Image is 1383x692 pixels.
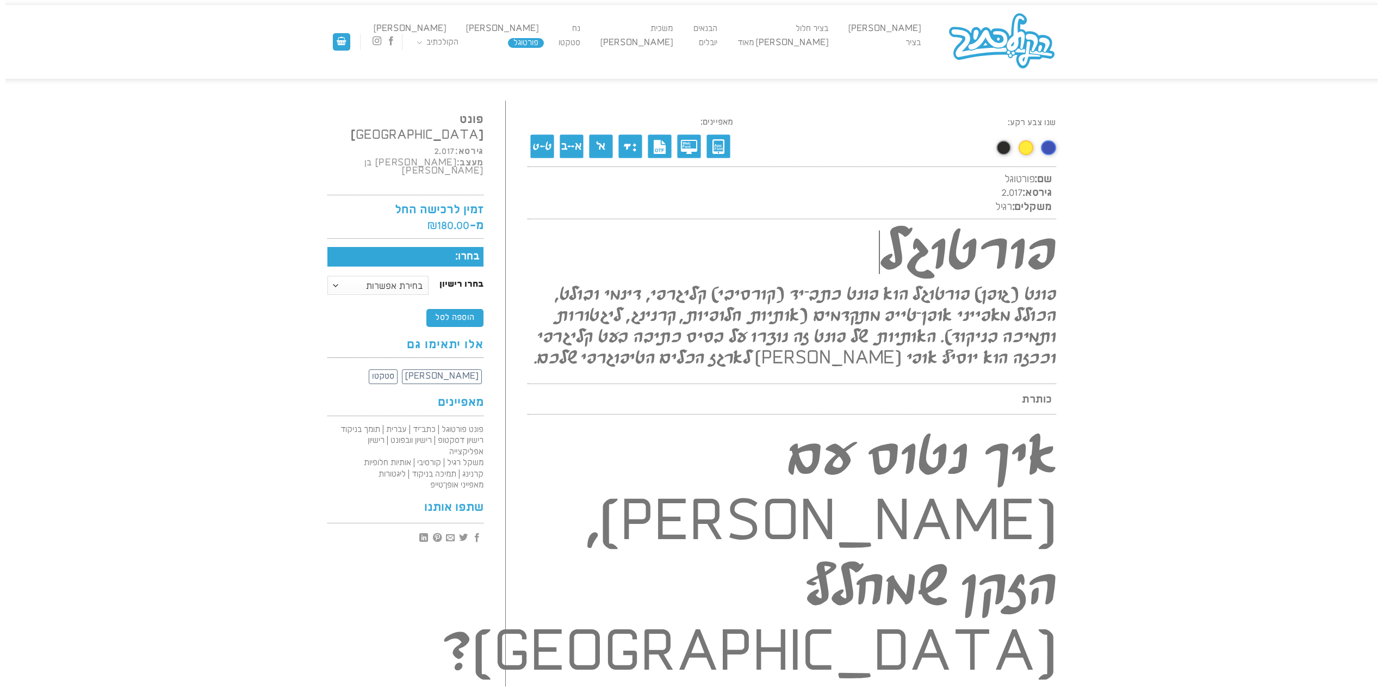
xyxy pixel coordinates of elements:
[407,338,483,351] span: אלו יתאימו גם
[567,24,586,34] a: נח
[369,369,398,384] a: סטקטו
[402,369,482,384] a: [PERSON_NAME]
[586,117,616,161] div: ליגטורות
[704,117,733,128] p: מאפיינים:
[528,426,1056,687] h2: איך נטוס עם [PERSON_NAME], הזקן שמחלף [GEOGRAPHIC_DATA]?
[508,38,543,48] a: פורטוגל
[432,532,441,544] a: שתף בפינטרסט
[704,132,733,161] img: Application Font license
[427,219,469,232] bdi: 180.00
[327,202,484,234] h4: זמין לרכישה החל מ-
[419,532,428,544] a: Share on LinkedIn
[554,38,586,48] a: סטקטו
[461,24,543,34] a: [PERSON_NAME]
[327,500,484,516] h4: שתפו אותנו
[1004,174,1035,185] span: פורטוגל
[473,532,481,544] a: שתף בפייסבוק
[645,132,674,161] img: TTF - OpenType Flavor
[327,159,484,175] h6: מעצב:
[364,158,483,176] span: [PERSON_NAME] בן [PERSON_NAME]
[645,117,674,161] div: TTF - OpenType Flavor
[557,117,586,161] div: קרנינג
[372,36,381,47] a: עקבו אחרינו באינסטגרם
[327,395,484,411] h4: מאפיינים
[327,112,484,144] h4: פונט [GEOGRAPHIC_DATA]
[387,36,395,47] a: עקבו אחרינו בפייסבוק
[459,532,468,544] a: שתף בטוויטר
[995,201,1012,213] span: רגיל
[426,309,483,327] button: הוספה לסל
[616,117,645,161] div: תמיכה בניקוד מתוכנת
[843,24,926,34] a: [PERSON_NAME]
[372,372,394,381] span: סטקטו
[528,117,557,161] div: אותיות חלופיות
[528,277,1056,369] h2: פונט (גופן) פורטוגל הוא פונט כתב־יד (קורסיבי) קליגרפי, דינמי ובולט, הכולל מאפייני אופן־טייפ מתקדמ...
[439,281,483,288] label: בחרו רישיון
[616,132,645,161] img: תמיכה בניקוד מתוכנת
[434,146,455,157] span: 2.017
[947,12,1056,71] img: הקולכתיב
[368,24,451,34] a: [PERSON_NAME]
[596,38,678,48] a: [PERSON_NAME]
[332,424,484,491] p: פונט פורטוגל | כתב־יד | עברית | תומך בניקוד רישיון דסקטופ | רישיון וובפונט | רישיון אפליקצייה משק...
[327,247,484,266] h5: בחרו:
[405,372,479,381] span: [PERSON_NAME]
[880,118,1056,128] span: שנו צבע רקע:
[327,148,484,156] h6: גירסא:
[528,384,1056,414] p: כותרת
[646,24,678,34] a: משׂכית
[412,38,464,48] a: הקולכתיב
[427,219,437,232] span: ₪
[790,24,833,34] a: בציר חלול
[528,225,1056,282] h1: פורטוגל
[528,166,1056,219] span: שם: גירסא: משקלים:
[674,132,704,161] img: Webfont
[1001,187,1022,199] span: 2.017
[446,532,455,544] a: שלח דואר אלקטרוני לחבר
[693,38,722,48] a: יובלים
[704,117,733,161] div: Application Font license
[732,38,833,48] a: [PERSON_NAME] מאוד
[674,117,704,161] div: Webfont
[900,38,926,48] a: בציר
[688,24,722,34] a: הבנאים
